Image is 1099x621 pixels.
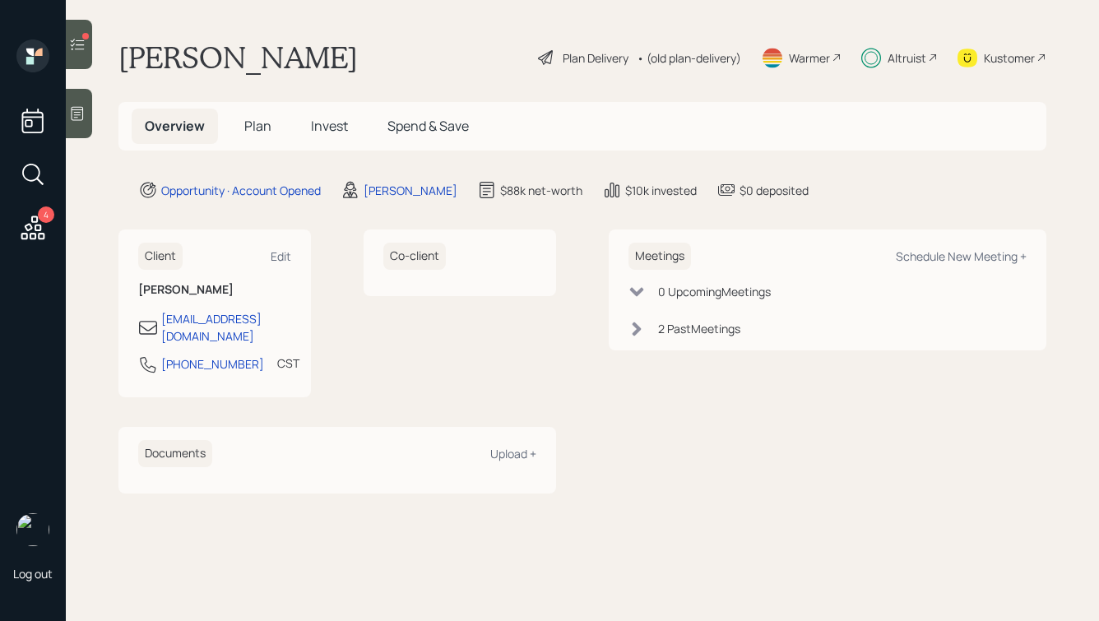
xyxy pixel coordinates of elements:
[500,182,582,199] div: $88k net-worth
[789,49,830,67] div: Warmer
[138,283,291,297] h6: [PERSON_NAME]
[13,566,53,582] div: Log out
[161,182,321,199] div: Opportunity · Account Opened
[628,243,691,270] h6: Meetings
[161,310,291,345] div: [EMAIL_ADDRESS][DOMAIN_NAME]
[658,320,740,337] div: 2 Past Meeting s
[271,248,291,264] div: Edit
[138,243,183,270] h6: Client
[658,283,771,300] div: 0 Upcoming Meeting s
[383,243,446,270] h6: Co-client
[896,248,1027,264] div: Schedule New Meeting +
[244,117,271,135] span: Plan
[364,182,457,199] div: [PERSON_NAME]
[740,182,809,199] div: $0 deposited
[138,440,212,467] h6: Documents
[277,355,299,372] div: CST
[637,49,741,67] div: • (old plan-delivery)
[984,49,1035,67] div: Kustomer
[161,355,264,373] div: [PHONE_NUMBER]
[38,206,54,223] div: 4
[387,117,469,135] span: Spend & Save
[145,117,205,135] span: Overview
[311,117,348,135] span: Invest
[888,49,926,67] div: Altruist
[16,513,49,546] img: hunter_neumayer.jpg
[625,182,697,199] div: $10k invested
[563,49,628,67] div: Plan Delivery
[490,446,536,461] div: Upload +
[118,39,358,76] h1: [PERSON_NAME]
